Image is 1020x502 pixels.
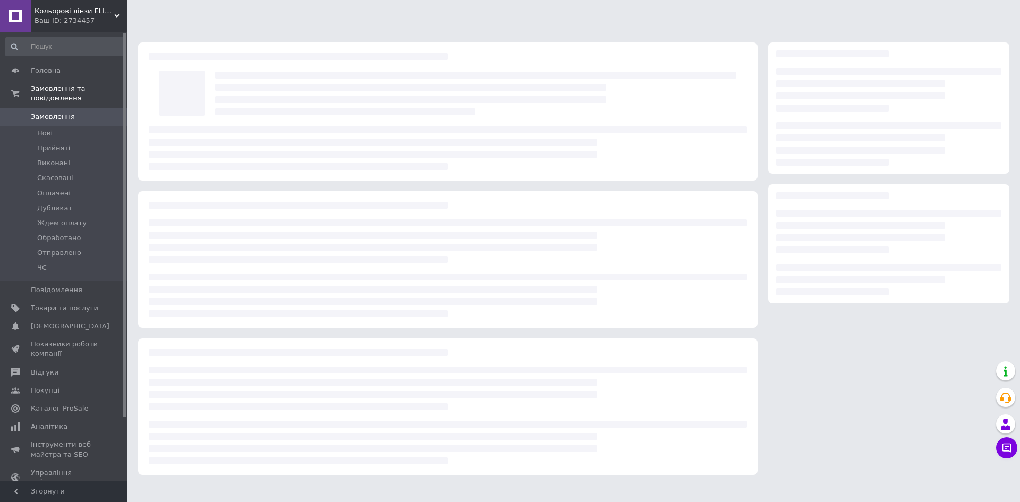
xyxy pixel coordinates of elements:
span: Ждем оплату [37,218,87,228]
span: Виконані [37,158,70,168]
input: Пошук [5,37,125,56]
span: Скасовані [37,173,73,183]
span: Оплачені [37,189,71,198]
span: Замовлення [31,112,75,122]
span: Управління сайтом [31,468,98,487]
span: [DEMOGRAPHIC_DATA] [31,321,109,331]
span: Показники роботи компанії [31,339,98,359]
span: ЧС [37,263,47,273]
span: Нові [37,129,53,138]
button: Чат з покупцем [996,437,1017,458]
span: Покупці [31,386,59,395]
span: Відгуки [31,368,58,377]
span: Головна [31,66,61,75]
span: Обработано [37,233,81,243]
span: Дубликат [37,203,72,213]
span: Прийняті [37,143,70,153]
span: Інструменти веб-майстра та SEO [31,440,98,459]
span: Замовлення та повідомлення [31,84,127,103]
span: Кольорові лінзи ELITE Lens [35,6,114,16]
span: Товари та послуги [31,303,98,313]
span: Каталог ProSale [31,404,88,413]
span: Аналітика [31,422,67,431]
span: Повідомлення [31,285,82,295]
div: Ваш ID: 2734457 [35,16,127,25]
span: Отправлено [37,248,81,258]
